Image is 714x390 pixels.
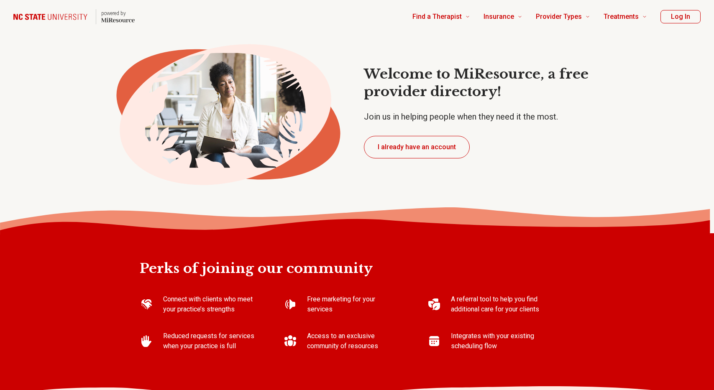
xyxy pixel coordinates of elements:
p: Integrates with your existing scheduling flow [451,331,545,351]
p: A referral tool to help you find additional care for your clients [451,294,545,314]
p: Join us in helping people when they need it the most. [364,111,612,122]
h2: Perks of joining our community [140,233,575,278]
span: Find a Therapist [412,11,462,23]
a: Home page [13,3,135,30]
button: Log In [660,10,701,23]
p: Connect with clients who meet your practice’s strengths [163,294,257,314]
p: Access to an exclusive community of resources [307,331,401,351]
button: I already have an account [364,136,470,158]
p: Reduced requests for services when your practice is full [163,331,257,351]
p: Free marketing for your services [307,294,401,314]
h1: Welcome to MiResource, a free provider directory! [364,66,612,100]
span: Provider Types [536,11,582,23]
p: powered by [101,10,135,17]
span: Treatments [604,11,639,23]
span: Insurance [484,11,514,23]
